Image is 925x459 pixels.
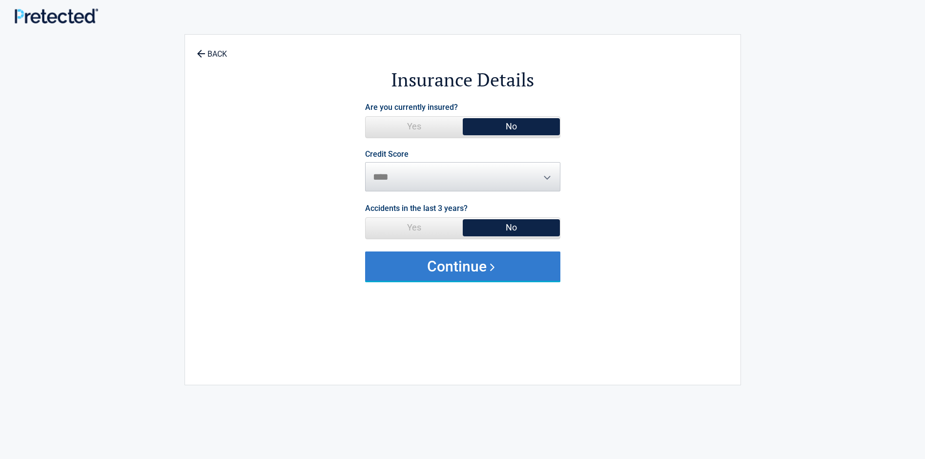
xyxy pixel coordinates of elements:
span: Yes [366,218,463,237]
label: Credit Score [365,150,409,158]
button: Continue [365,251,560,281]
h2: Insurance Details [239,67,687,92]
label: Accidents in the last 3 years? [365,202,468,215]
span: No [463,218,560,237]
img: Main Logo [15,8,98,23]
span: No [463,117,560,136]
a: BACK [195,41,229,58]
label: Are you currently insured? [365,101,458,114]
span: Yes [366,117,463,136]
